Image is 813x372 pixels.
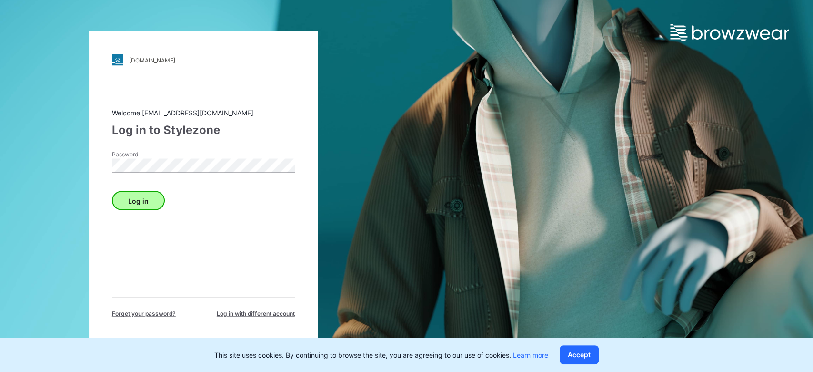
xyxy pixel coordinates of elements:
a: [DOMAIN_NAME] [112,54,295,66]
img: stylezone-logo.562084cfcfab977791bfbf7441f1a819.svg [112,54,123,66]
span: Log in with different account [217,310,295,318]
div: Welcome [EMAIL_ADDRESS][DOMAIN_NAME] [112,108,295,118]
button: Accept [560,345,599,364]
span: Forget your password? [112,310,176,318]
div: [DOMAIN_NAME] [129,56,175,63]
div: Log in to Stylezone [112,122,295,139]
img: browzwear-logo.e42bd6dac1945053ebaf764b6aa21510.svg [670,24,789,41]
button: Log in [112,191,165,210]
label: Password [112,150,179,159]
a: Learn more [513,351,548,359]
p: This site uses cookies. By continuing to browse the site, you are agreeing to our use of cookies. [214,350,548,360]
